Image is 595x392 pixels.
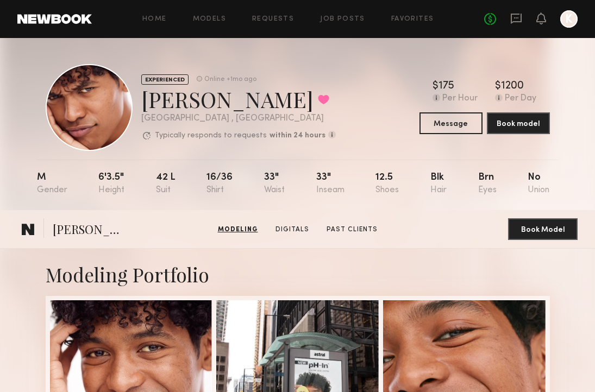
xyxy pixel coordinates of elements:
p: Typically responds to requests [155,132,267,140]
a: Favorites [391,16,434,23]
div: No [528,173,549,195]
button: Message [419,112,483,134]
div: Brn [478,173,497,195]
a: Requests [252,16,294,23]
a: Past Clients [322,225,382,235]
div: Modeling Portfolio [46,262,550,287]
div: 33" [264,173,285,195]
a: Book Model [508,224,578,233]
b: within 24 hours [270,132,325,140]
div: Online +1mo ago [204,76,256,83]
a: Models [193,16,226,23]
div: 175 [439,81,454,92]
a: K [560,10,578,28]
div: [PERSON_NAME] [141,85,336,113]
div: 12.5 [375,173,399,195]
a: Modeling [214,225,262,235]
div: 6'3.5" [98,173,124,195]
div: 16/36 [206,173,233,195]
a: Home [142,16,167,23]
span: [PERSON_NAME] [53,221,128,240]
button: Book model [487,112,550,134]
div: M [37,173,67,195]
div: 1200 [501,81,524,92]
a: Job Posts [320,16,365,23]
div: $ [433,81,439,92]
div: EXPERIENCED [141,74,189,85]
div: Per Day [505,94,536,104]
div: [GEOGRAPHIC_DATA] , [GEOGRAPHIC_DATA] [141,114,336,123]
div: Per Hour [442,94,478,104]
button: Book Model [508,218,578,240]
div: 33" [316,173,345,195]
a: Digitals [271,225,314,235]
div: Blk [430,173,447,195]
div: $ [495,81,501,92]
div: 42 l [156,173,176,195]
